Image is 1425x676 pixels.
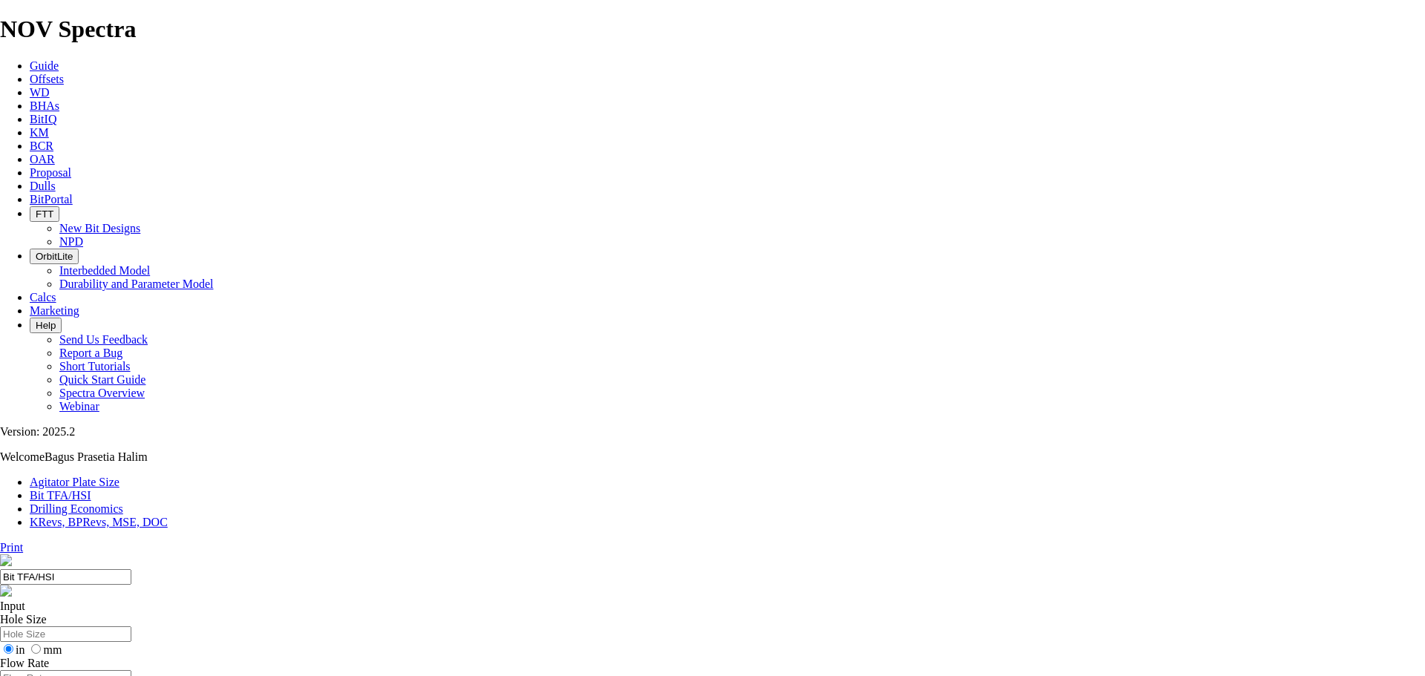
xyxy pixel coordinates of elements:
input: mm [31,644,41,654]
a: Short Tutorials [59,360,131,373]
input: in [4,644,13,654]
a: Offsets [30,73,64,85]
a: BCR [30,140,53,152]
a: Report a Bug [59,347,122,359]
a: Marketing [30,304,79,317]
span: Help [36,320,56,331]
a: Interbedded Model [59,264,150,277]
a: Durability and Parameter Model [59,278,214,290]
button: FTT [30,206,59,222]
a: Drilling Economics [30,502,123,515]
span: Bagus Prasetia Halim [45,450,148,463]
a: Bit TFA/HSI [30,489,91,502]
a: BHAs [30,99,59,112]
a: WD [30,86,50,99]
a: BitIQ [30,113,56,125]
a: KRevs, BPRevs, MSE, DOC [30,516,168,528]
button: OrbitLite [30,249,79,264]
a: Quick Start Guide [59,373,145,386]
label: mm [27,643,62,656]
a: OAR [30,153,55,165]
a: KM [30,126,49,139]
a: Spectra Overview [59,387,145,399]
a: Agitator Plate Size [30,476,119,488]
span: OrbitLite [36,251,73,262]
a: Webinar [59,400,99,413]
a: Calcs [30,291,56,303]
span: FTT [36,209,53,220]
button: Help [30,318,62,333]
a: Dulls [30,180,56,192]
a: Send Us Feedback [59,333,148,346]
a: Proposal [30,166,71,179]
a: Guide [30,59,59,72]
a: BitPortal [30,193,73,206]
a: NPD [59,235,83,248]
a: New Bit Designs [59,222,140,234]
